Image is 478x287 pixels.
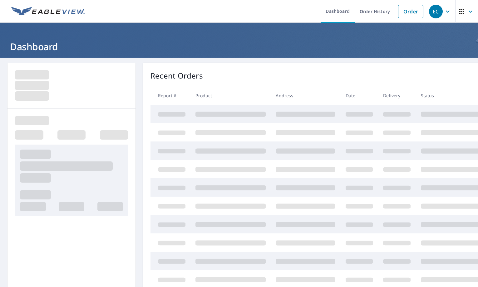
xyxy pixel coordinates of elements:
[190,86,271,105] th: Product
[271,86,340,105] th: Address
[7,40,471,53] h1: Dashboard
[150,86,190,105] th: Report #
[378,86,416,105] th: Delivery
[398,5,423,18] a: Order
[341,86,378,105] th: Date
[429,5,443,18] div: EC
[150,70,203,81] p: Recent Orders
[11,7,85,16] img: EV Logo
